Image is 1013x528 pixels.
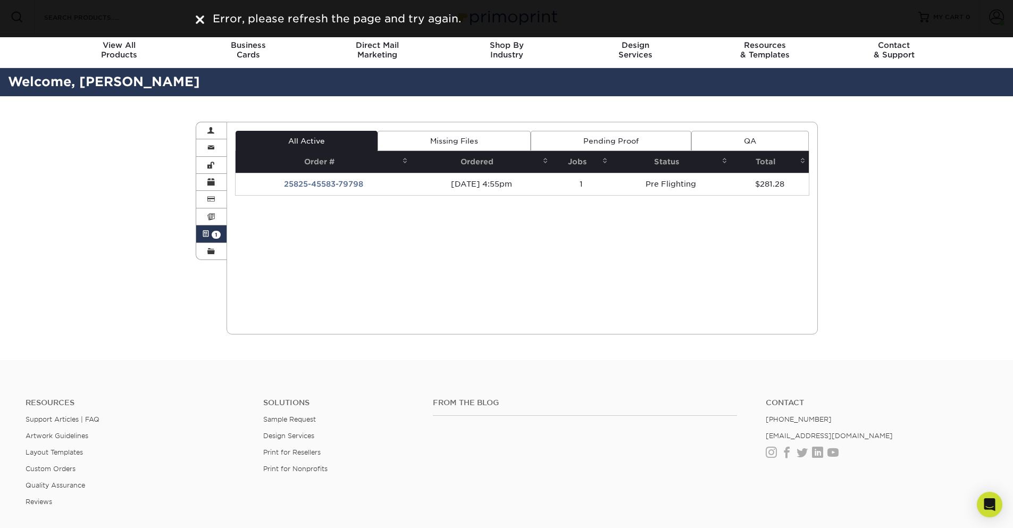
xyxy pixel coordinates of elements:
[26,481,85,489] a: Quality Assurance
[263,398,417,407] h4: Solutions
[571,40,700,50] span: Design
[55,34,184,68] a: View AllProducts
[571,40,700,60] div: Services
[442,40,571,60] div: Industry
[26,415,99,423] a: Support Articles | FAQ
[212,231,221,239] span: 1
[313,40,442,50] span: Direct Mail
[213,12,461,25] span: Error, please refresh the page and try again.
[700,40,830,50] span: Resources
[611,151,731,173] th: Status
[700,40,830,60] div: & Templates
[183,34,313,68] a: BusinessCards
[442,34,571,68] a: Shop ByIndustry
[442,40,571,50] span: Shop By
[830,34,959,68] a: Contact& Support
[433,398,737,407] h4: From the Blog
[551,151,610,173] th: Jobs
[766,398,987,407] a: Contact
[313,40,442,60] div: Marketing
[26,465,76,473] a: Custom Orders
[183,40,313,50] span: Business
[263,465,328,473] a: Print for Nonprofits
[830,40,959,60] div: & Support
[691,131,809,151] a: QA
[236,173,411,195] td: 25825-45583-79798
[55,40,184,50] span: View All
[571,34,700,68] a: DesignServices
[26,448,83,456] a: Layout Templates
[313,34,442,68] a: Direct MailMarketing
[26,398,247,407] h4: Resources
[263,448,321,456] a: Print for Resellers
[700,34,830,68] a: Resources& Templates
[183,40,313,60] div: Cards
[731,173,809,195] td: $281.28
[196,15,204,24] img: close
[378,131,531,151] a: Missing Files
[611,173,731,195] td: Pre Flighting
[766,415,832,423] a: [PHONE_NUMBER]
[236,151,411,173] th: Order #
[551,173,610,195] td: 1
[55,40,184,60] div: Products
[263,432,314,440] a: Design Services
[830,40,959,50] span: Contact
[196,225,227,242] a: 1
[263,415,316,423] a: Sample Request
[26,432,88,440] a: Artwork Guidelines
[531,131,691,151] a: Pending Proof
[977,492,1002,517] div: Open Intercom Messenger
[411,151,551,173] th: Ordered
[731,151,809,173] th: Total
[766,432,893,440] a: [EMAIL_ADDRESS][DOMAIN_NAME]
[236,131,378,151] a: All Active
[3,496,90,524] iframe: Google Customer Reviews
[411,173,551,195] td: [DATE] 4:55pm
